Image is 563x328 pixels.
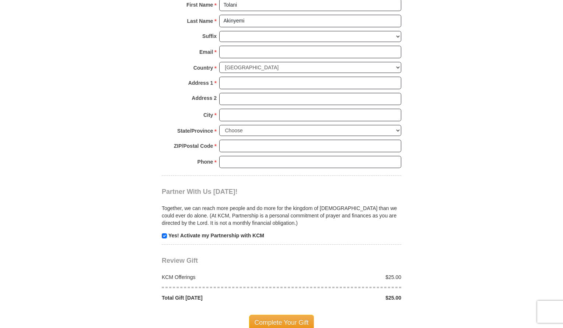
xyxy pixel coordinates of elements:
strong: Email [199,47,213,57]
strong: Yes! Activate my Partnership with KCM [168,233,264,238]
strong: ZIP/Postal Code [174,141,213,151]
strong: Address 2 [192,93,217,103]
strong: City [203,110,213,120]
div: $25.00 [281,273,405,281]
div: KCM Offerings [158,273,282,281]
div: Total Gift [DATE] [158,294,282,301]
strong: Last Name [187,16,213,26]
span: Review Gift [162,257,198,264]
strong: State/Province [177,126,213,136]
div: $25.00 [281,294,405,301]
strong: Suffix [202,31,217,41]
strong: Address 1 [188,78,213,88]
span: Partner With Us [DATE]! [162,188,238,195]
strong: Phone [197,157,213,167]
p: Together, we can reach more people and do more for the kingdom of [DEMOGRAPHIC_DATA] than we coul... [162,205,401,227]
strong: Country [193,63,213,73]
